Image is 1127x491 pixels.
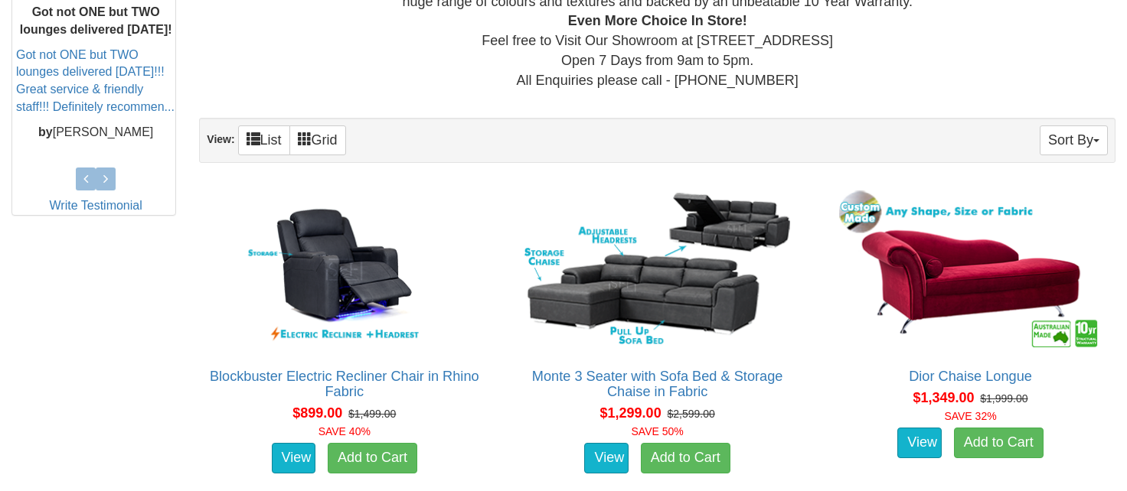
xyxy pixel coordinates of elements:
[909,369,1032,384] a: Dior Chaise Longue
[289,125,346,155] a: Grid
[38,125,53,138] b: by
[207,133,234,145] strong: View:
[834,187,1107,353] img: Dior Chaise Longue
[584,443,629,473] a: View
[207,187,481,353] img: Blockbuster Electric Recliner Chair in Rhino Fabric
[600,405,661,421] span: $1,299.00
[568,13,747,28] b: Even More Choice In Store!
[210,369,479,399] a: Blockbuster Electric Recliner Chair in Rhino Fabric
[50,199,142,212] a: Write Testimonial
[318,425,371,437] font: SAVE 40%
[913,390,974,405] span: $1,349.00
[1040,125,1108,155] button: Sort By
[980,392,1027,405] del: $1,999.00
[292,405,342,421] span: $899.00
[348,408,396,420] del: $1,499.00
[641,443,730,473] a: Add to Cart
[238,125,290,155] a: List
[16,124,175,141] p: [PERSON_NAME]
[954,428,1044,458] a: Add to Cart
[532,369,783,399] a: Monte 3 Seater with Sofa Bed & Storage Chaise in Fabric
[521,187,794,353] img: Monte 3 Seater with Sofa Bed & Storage Chaise in Fabric
[272,443,316,473] a: View
[897,428,942,458] a: View
[632,425,684,437] font: SAVE 50%
[16,48,175,114] a: Got not ONE but TWO lounges delivered [DATE]!!! Great service & friendly staff!!! Definitely reco...
[20,5,172,36] b: Got not ONE but TWO lounges delivered [DATE]!
[944,410,996,422] font: SAVE 32%
[667,408,714,420] del: $2,599.00
[328,443,417,473] a: Add to Cart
